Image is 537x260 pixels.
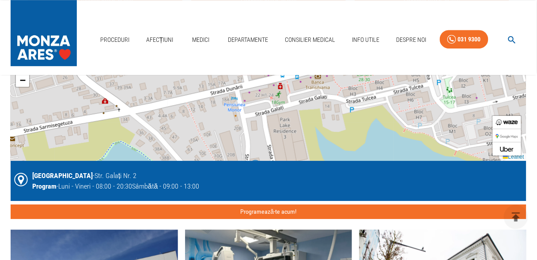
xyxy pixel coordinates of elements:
button: delete [504,205,528,229]
button: Programează-te acum! [11,204,526,219]
a: Medici [186,31,215,49]
a: Afecțiuni [143,31,177,49]
a: Departamente [225,31,272,49]
a: Leaflet [503,154,524,160]
img: Call an Uber [500,147,514,152]
a: Consilier Medical [282,31,339,49]
span: − [20,74,26,85]
span: Program [32,182,57,190]
img: Waze Directions [496,119,518,125]
a: Zoom out [16,74,29,87]
a: Info Utile [349,31,383,49]
div: - Luni - Vineri - 08:00 - 20:30 Sâmbătă - 09:00 - 13:00 [32,181,200,192]
a: Proceduri [97,31,133,49]
img: Google Maps Directions [496,134,518,138]
div: 031 9300 [458,34,481,45]
img: Marker [250,160,261,178]
a: Despre Noi [393,31,430,49]
div: - Str. Galați Nr. 2 [32,171,200,181]
a: 031 9300 [440,30,488,49]
span: [GEOGRAPHIC_DATA] [32,171,93,180]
